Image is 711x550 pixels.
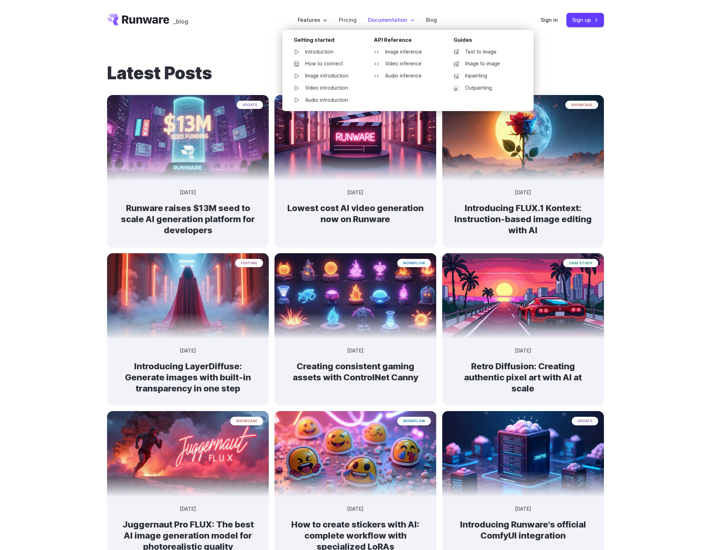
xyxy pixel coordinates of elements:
h2: Introducing FLUX.1 Kontext: Instruction-based image editing with AI [454,202,592,236]
label: Features [298,16,327,24]
time: [DATE] [180,505,196,513]
a: An array of glowing, stylized elemental orbs and flames in various containers and stands, depicte... [274,333,436,395]
span: update [572,417,598,425]
time: [DATE] [347,347,363,355]
h1: Latest Posts [107,63,604,84]
img: A collection of vibrant, neon-style animal and nature stickers with a futuristic aesthetic [274,411,436,497]
h2: Creating consistent gaming assets with ControlNet Canny [286,361,425,383]
h2: Runware raises $13M seed to scale AI generation platform for developers [118,202,257,236]
a: Image introduction [288,71,362,81]
h2: Introducing Runware's official ComfyUI integration [454,519,592,541]
time: [DATE] [515,189,531,197]
a: Blog [426,16,437,24]
a: Outpainting [448,83,522,94]
span: case study [563,259,598,267]
time: [DATE] [347,189,363,197]
a: Image inference [368,47,442,57]
span: feature [235,259,263,267]
img: A cloaked figure made entirely of bending light and heat distortion, slightly warping the scene b... [107,253,269,339]
span: workflow [397,417,431,425]
img: Neon-lit movie clapperboard with the word 'RUNWARE' in a futuristic server room [274,95,436,181]
h2: Retro Diffusion: Creating authentic pixel art with AI at scale [454,361,592,394]
a: Futuristic city scene with neon lights showing Runware announcement of $13M seed funding in large... [107,175,269,247]
a: Go to / [107,14,169,25]
a: _blog [173,14,188,25]
span: workflow [397,259,431,267]
a: a red sports car on a futuristic highway with a sunset and city skyline in the background, styled... [442,333,604,406]
time: [DATE] [515,347,531,355]
time: [DATE] [180,347,196,355]
a: Video inference [368,59,442,69]
a: Surreal rose in a desert landscape, split between day and night with the sun and moon aligned beh... [442,175,604,247]
a: Sign up [566,13,604,27]
a: Text to Image [448,47,522,57]
h2: Lowest cost AI video generation now on Runware [286,202,425,225]
label: Documentation [368,16,414,24]
a: How to connect [288,59,362,69]
span: _blog [173,19,188,24]
a: Audio introduction [288,95,362,106]
div: Guides [454,36,522,47]
a: Image to image [448,59,522,69]
a: Audio inference [368,71,442,81]
a: Video introduction [288,83,362,94]
time: [DATE] [180,189,196,197]
img: An array of glowing, stylized elemental orbs and flames in various containers and stands, depicte... [274,253,436,339]
h2: Introducing LayerDiffuse: Generate images with built-in transparency in one step [118,361,257,394]
div: API Reference [374,36,442,47]
span: showcase [230,417,263,425]
img: Surreal rose in a desert landscape, split between day and night with the sun and moon aligned beh... [442,95,604,181]
a: Pricing [339,16,357,24]
time: [DATE] [347,505,363,513]
span: update [237,101,263,109]
a: Inpainting [448,71,522,81]
a: Sign in [541,16,558,24]
img: Futuristic server labeled 'COMFYUI' with glowing blue lights and a brain-like structure on top [442,411,604,497]
div: Getting started [294,36,362,47]
img: a red sports car on a futuristic highway with a sunset and city skyline in the background, styled... [442,253,604,339]
img: Futuristic city scene with neon lights showing Runware announcement of $13M seed funding in large... [107,95,269,181]
img: creative ad image of powerful runner leaving a trail of pink smoke and sparks, speed, lights floa... [107,411,269,497]
span: showcase [565,101,598,109]
time: [DATE] [515,505,531,513]
a: Introduction [288,47,362,57]
a: A cloaked figure made entirely of bending light and heat distortion, slightly warping the scene b... [107,333,269,406]
a: Neon-lit movie clapperboard with the word 'RUNWARE' in a futuristic server room update [DATE] Low... [274,175,436,236]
